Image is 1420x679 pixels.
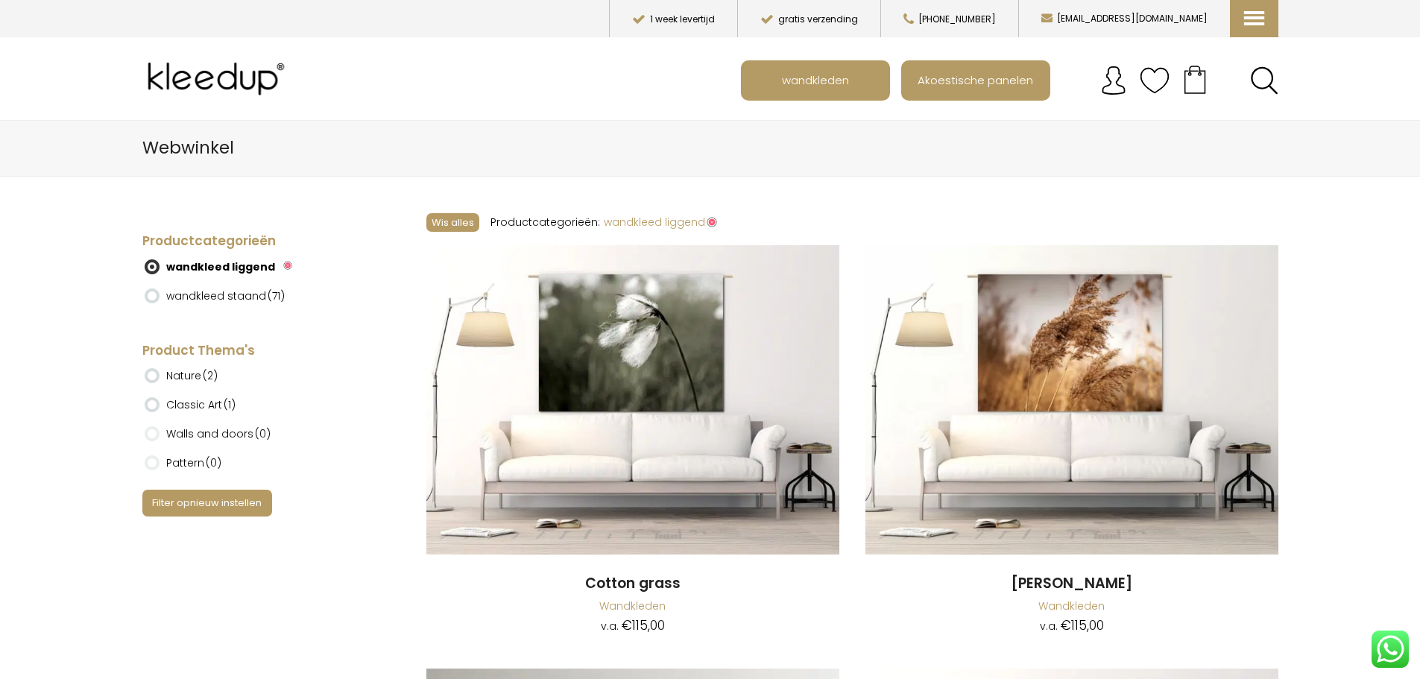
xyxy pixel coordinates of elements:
span: (0) [255,426,271,441]
h4: Productcategorieën [142,233,370,250]
span: v.a. [601,619,619,634]
label: wandkleed liggend [166,254,275,280]
span: (71) [268,288,285,303]
a: Cotton Grass [426,245,839,558]
bdi: 115,00 [622,616,665,634]
label: Nature [166,363,218,388]
a: Akoestische panelen [903,62,1049,99]
a: Cotton grass [426,574,839,594]
span: € [1061,616,1071,634]
label: Walls and doors [166,421,271,446]
img: Dried Reed [865,245,1278,555]
img: Kleedup [142,49,296,109]
span: Webwinkel [142,136,234,160]
nav: Main menu [741,60,1290,101]
span: (0) [206,455,221,470]
span: wandkleden [774,66,857,94]
h4: Product Thema's [142,342,370,360]
a: wandkleed liggend [604,215,717,230]
span: v.a. [1040,619,1058,634]
img: Verwijderen [283,261,292,270]
a: [PERSON_NAME] [865,574,1278,594]
a: Wandkleden [1038,599,1105,613]
label: Classic Art [166,392,236,417]
button: Wis alles [426,213,479,232]
span: (2) [203,368,218,383]
img: account.svg [1099,66,1129,95]
a: Your cart [1170,60,1220,98]
span: (1) [224,397,236,412]
span: Akoestische panelen [909,66,1041,94]
a: wandkleden [742,62,889,99]
bdi: 115,00 [1061,616,1104,634]
a: Dried Reed [865,245,1278,558]
img: verlanglijstje.svg [1140,66,1170,95]
label: Pattern [166,450,221,476]
button: Filter opnieuw instellen [142,490,273,516]
span: € [622,616,632,634]
a: Wandkleden [599,599,666,613]
li: Productcategorieën: [490,210,600,234]
a: Search [1250,66,1278,95]
img: Cotton Grass [426,245,839,555]
label: wandkleed staand [166,283,285,309]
